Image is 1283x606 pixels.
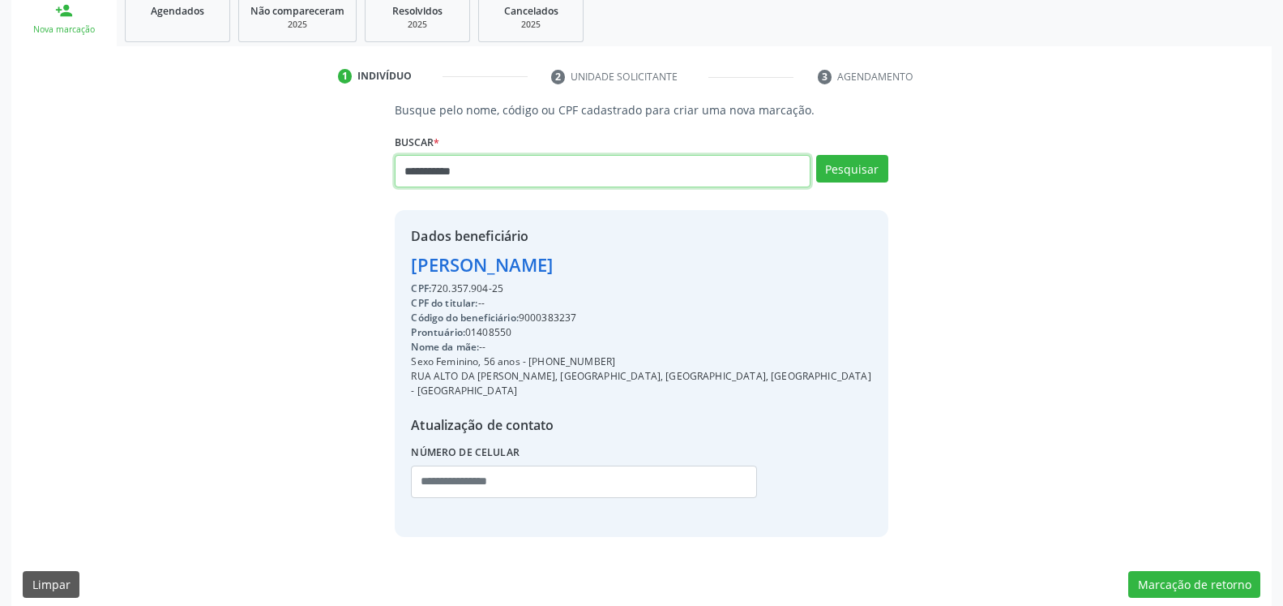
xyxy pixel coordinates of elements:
div: [PERSON_NAME] [411,251,871,278]
div: Atualização de contato [411,415,871,435]
button: Pesquisar [816,155,888,183]
div: -- [411,340,871,355]
span: Cancelados [504,4,558,18]
div: RUA ALTO DA [PERSON_NAME], [GEOGRAPHIC_DATA], [GEOGRAPHIC_DATA], [GEOGRAPHIC_DATA] - [GEOGRAPHIC_... [411,369,871,398]
span: Prontuário: [411,325,465,339]
span: Código do beneficiário: [411,311,518,324]
span: CPF do titular: [411,296,477,310]
label: Buscar [395,130,439,155]
div: 2025 [250,19,344,31]
div: 01408550 [411,325,871,340]
p: Busque pelo nome, código ou CPF cadastrado para criar uma nova marcação. [395,101,887,118]
div: person_add [55,2,73,19]
div: Sexo Feminino, 56 anos - [PHONE_NUMBER] [411,355,871,369]
div: 720.357.904-25 [411,282,871,296]
div: Nova marcação [23,24,105,36]
span: Agendados [151,4,204,18]
div: -- [411,296,871,311]
span: Não compareceram [250,4,344,18]
label: Número de celular [411,441,520,466]
button: Marcação de retorno [1128,571,1260,599]
button: Limpar [23,571,79,599]
div: 2025 [490,19,571,31]
div: 2025 [377,19,458,31]
div: 1 [338,69,353,84]
div: 9000383237 [411,311,871,325]
div: Indivíduo [357,69,412,84]
span: Nome da mãe: [411,340,479,354]
div: Dados beneficiário [411,226,871,246]
span: Resolvidos [392,4,443,18]
span: CPF: [411,282,431,295]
